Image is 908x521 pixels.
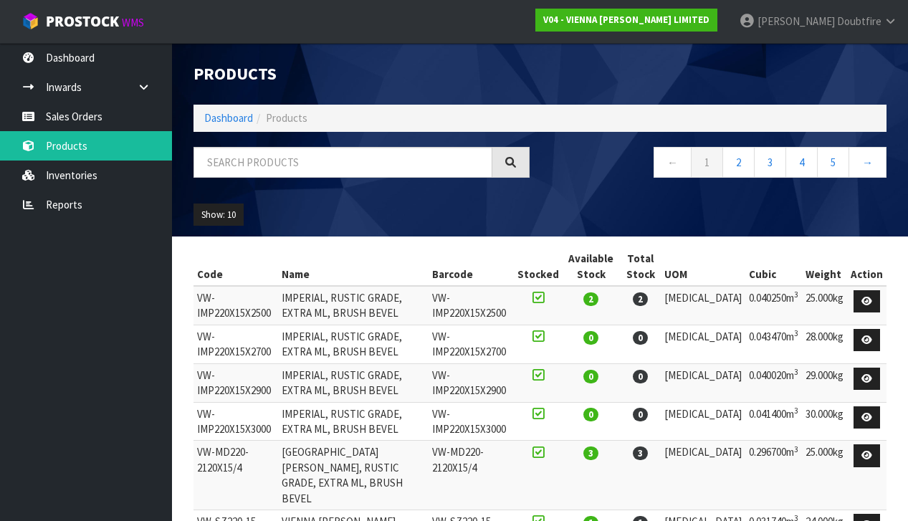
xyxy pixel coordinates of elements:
[754,147,786,178] a: 3
[745,402,802,441] td: 0.041400m
[266,111,307,125] span: Products
[785,147,818,178] a: 4
[794,444,798,454] sup: 3
[193,363,278,402] td: VW-IMP220X15X2900
[745,286,802,325] td: 0.040250m
[633,331,648,345] span: 0
[278,247,429,286] th: Name
[193,64,530,83] h1: Products
[661,363,745,402] td: [MEDICAL_DATA]
[620,247,661,286] th: Total Stock
[193,441,278,510] td: VW-MD220-2120X15/4
[583,331,598,345] span: 0
[661,247,745,286] th: UOM
[745,363,802,402] td: 0.040020m
[543,14,709,26] strong: V04 - VIENNA [PERSON_NAME] LIMITED
[46,12,119,31] span: ProStock
[429,247,513,286] th: Barcode
[633,292,648,306] span: 2
[278,363,429,402] td: IMPERIAL, RUSTIC GRADE, EXTRA ML, BRUSH BEVEL
[278,402,429,441] td: IMPERIAL, RUSTIC GRADE, EXTRA ML, BRUSH BEVEL
[849,147,887,178] a: →
[193,204,244,226] button: Show: 10
[633,408,648,421] span: 0
[583,446,598,460] span: 3
[661,325,745,363] td: [MEDICAL_DATA]
[551,147,887,182] nav: Page navigation
[122,16,144,29] small: WMS
[429,286,513,325] td: VW-IMP220X15X2500
[429,363,513,402] td: VW-IMP220X15X2900
[429,402,513,441] td: VW-IMP220X15X3000
[794,406,798,416] sup: 3
[722,147,755,178] a: 2
[794,367,798,377] sup: 3
[745,325,802,363] td: 0.043470m
[817,147,849,178] a: 5
[514,247,563,286] th: Stocked
[193,402,278,441] td: VW-IMP220X15X3000
[802,363,847,402] td: 29.000kg
[583,370,598,383] span: 0
[802,441,847,510] td: 25.000kg
[278,441,429,510] td: [GEOGRAPHIC_DATA][PERSON_NAME], RUSTIC GRADE, EXTRA ML, BRUSH BEVEL
[745,441,802,510] td: 0.296700m
[583,292,598,306] span: 2
[802,402,847,441] td: 30.000kg
[837,14,881,28] span: Doubtfire
[758,14,835,28] span: [PERSON_NAME]
[794,290,798,300] sup: 3
[633,370,648,383] span: 0
[193,286,278,325] td: VW-IMP220X15X2500
[429,441,513,510] td: VW-MD220-2120X15/4
[193,147,492,178] input: Search products
[633,446,648,460] span: 3
[745,247,802,286] th: Cubic
[583,408,598,421] span: 0
[691,147,723,178] a: 1
[193,325,278,363] td: VW-IMP220X15X2700
[661,286,745,325] td: [MEDICAL_DATA]
[278,286,429,325] td: IMPERIAL, RUSTIC GRADE, EXTRA ML, BRUSH BEVEL
[563,247,620,286] th: Available Stock
[802,286,847,325] td: 25.000kg
[661,402,745,441] td: [MEDICAL_DATA]
[278,325,429,363] td: IMPERIAL, RUSTIC GRADE, EXTRA ML, BRUSH BEVEL
[802,247,847,286] th: Weight
[802,325,847,363] td: 28.000kg
[794,328,798,338] sup: 3
[661,441,745,510] td: [MEDICAL_DATA]
[429,325,513,363] td: VW-IMP220X15X2700
[654,147,692,178] a: ←
[847,247,887,286] th: Action
[193,247,278,286] th: Code
[21,12,39,30] img: cube-alt.png
[204,111,253,125] a: Dashboard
